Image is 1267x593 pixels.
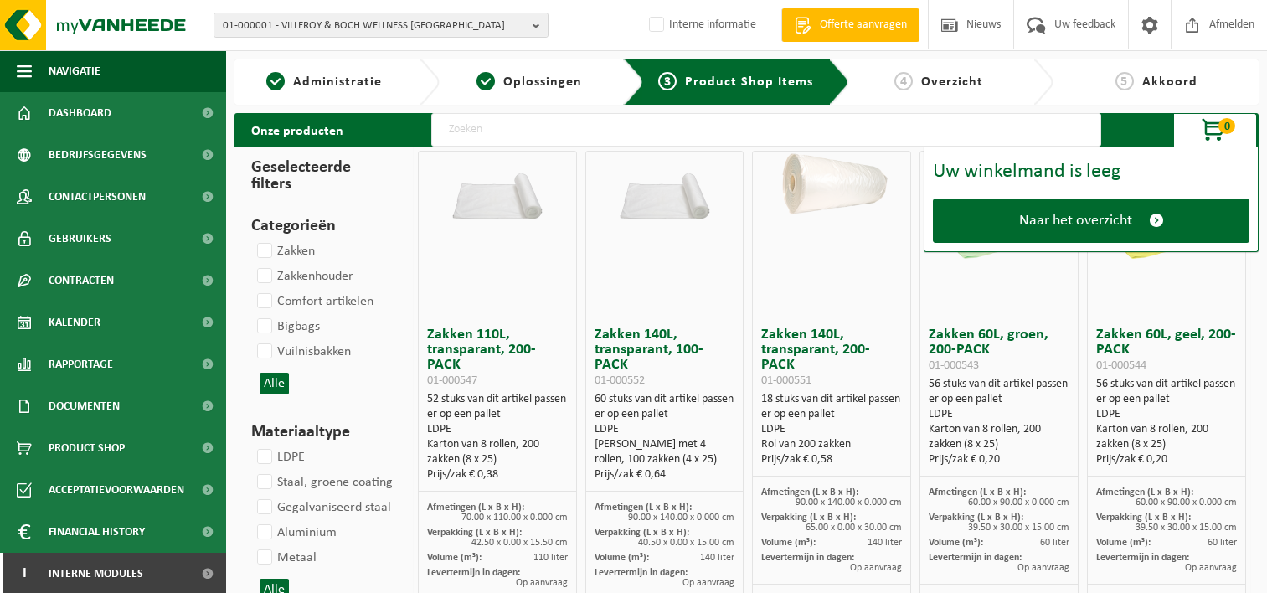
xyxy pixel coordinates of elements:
span: Op aanvraag [850,563,902,573]
span: 110 liter [533,553,568,563]
a: 4Overzicht [858,72,1021,92]
div: 60 stuks van dit artikel passen er op een pallet [595,392,735,482]
span: Volume (m³): [1096,538,1151,548]
span: Op aanvraag [1185,563,1237,573]
label: LDPE [254,445,305,470]
span: Verpakking (L x B x H): [595,528,689,538]
span: 01-000543 [929,359,979,372]
div: LDPE [595,422,735,437]
span: Op aanvraag [1017,563,1069,573]
span: 4 [894,72,913,90]
div: 52 stuks van dit artikel passen er op een pallet [427,392,568,482]
span: Afmetingen (L x B x H): [929,487,1026,498]
img: 01-000552 [594,152,736,223]
div: LDPE [929,407,1069,422]
span: Volume (m³): [595,553,649,563]
span: Offerte aanvragen [816,17,911,34]
span: Administratie [293,75,382,89]
h3: Zakken 60L, geel, 200-PACK [1096,327,1237,373]
span: Verpakking (L x B x H): [761,513,856,523]
span: Volume (m³): [929,538,983,548]
span: Volume (m³): [427,553,482,563]
span: 60 liter [1208,538,1237,548]
span: Verpakking (L x B x H): [1096,513,1191,523]
span: 39.50 x 30.00 x 15.00 cm [1136,523,1237,533]
span: 60.00 x 90.00 x 0.000 cm [1136,498,1237,508]
span: Op aanvraag [516,578,568,588]
span: 01-000544 [1096,359,1146,372]
div: Rol van 200 zakken [761,437,902,452]
span: Afmetingen (L x B x H): [761,487,858,498]
a: Offerte aanvragen [781,8,919,42]
h3: Materiaaltype [251,420,389,445]
div: 56 stuks van dit artikel passen er op een pallet [929,377,1069,467]
button: Alle [260,373,289,394]
img: 01-000547 [426,152,569,223]
span: Levertermijn in dagen: [1096,553,1189,563]
label: Gegalvaniseerd staal [254,495,391,520]
span: 40.50 x 0.00 x 15.00 cm [638,538,734,548]
span: 01-000551 [761,374,811,387]
span: 140 liter [700,553,734,563]
span: 65.00 x 0.00 x 30.00 cm [806,523,902,533]
div: Uw winkelmand is leeg [933,162,1249,182]
span: Kalender [49,302,100,343]
a: 1Administratie [243,72,406,92]
span: Levertermijn in dagen: [595,568,688,578]
h3: Geselecteerde filters [251,155,389,197]
span: 42.50 x 0.00 x 15.50 cm [471,538,568,548]
h3: Zakken 110L, transparant, 200-PACK [427,327,568,388]
span: 3 [658,72,677,90]
div: Prijs/zak € 0,38 [427,467,568,482]
div: Karton van 8 rollen, 200 zakken (8 x 25) [427,437,568,467]
span: 140 liter [868,538,902,548]
span: 90.00 x 140.00 x 0.000 cm [628,513,734,523]
button: 0 [1173,113,1257,147]
label: Staal, groene coating [254,470,393,495]
span: Levertermijn in dagen: [761,553,854,563]
label: Comfort artikelen [254,289,373,314]
h3: Zakken 140L, transparant, 200-PACK [761,327,902,388]
span: 70.00 x 110.00 x 0.000 cm [461,513,568,523]
div: Karton van 8 rollen, 200 zakken (8 x 25) [929,422,1069,452]
h3: Zakken 60L, groen, 200-PACK [929,327,1069,373]
span: Akkoord [1142,75,1197,89]
h2: Onze producten [234,113,360,147]
span: Gebruikers [49,218,111,260]
span: Navigatie [49,50,100,92]
div: 56 stuks van dit artikel passen er op een pallet [1096,377,1237,467]
span: Levertermijn in dagen: [427,568,520,578]
span: Product Shop Items [685,75,813,89]
span: 01-000001 - VILLEROY & BOCH WELLNESS [GEOGRAPHIC_DATA] [223,13,526,39]
span: 60 liter [1040,538,1069,548]
div: LDPE [761,422,902,437]
span: Overzicht [921,75,983,89]
span: 39.50 x 30.00 x 15.00 cm [968,523,1069,533]
span: 60.00 x 90.00 x 0.000 cm [968,498,1069,508]
span: 01-000552 [595,374,645,387]
div: LDPE [1096,407,1237,422]
span: Afmetingen (L x B x H): [427,503,524,513]
span: 0 [1218,118,1235,134]
span: 1 [266,72,285,90]
span: Acceptatievoorwaarden [49,469,184,511]
label: Bigbags [254,314,320,339]
span: 2 [476,72,495,90]
div: Prijs/zak € 0,64 [595,467,735,482]
a: 5Akkoord [1062,72,1250,92]
a: Naar het overzicht [933,199,1249,243]
div: Prijs/zak € 0,58 [761,452,902,467]
span: Oplossingen [503,75,582,89]
label: Aluminium [254,520,337,545]
input: Zoeken [431,113,1101,147]
span: Afmetingen (L x B x H): [1096,487,1193,498]
div: Karton van 8 rollen, 200 zakken (8 x 25) [1096,422,1237,452]
span: Rapportage [49,343,113,385]
span: 5 [1115,72,1134,90]
span: Afmetingen (L x B x H): [595,503,692,513]
span: Product Shop [49,427,125,469]
div: Prijs/zak € 0,20 [929,452,1069,467]
label: Vuilnisbakken [254,339,351,364]
span: 90.00 x 140.00 x 0.000 cm [796,498,902,508]
h3: Zakken 140L, transparant, 100-PACK [595,327,735,388]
